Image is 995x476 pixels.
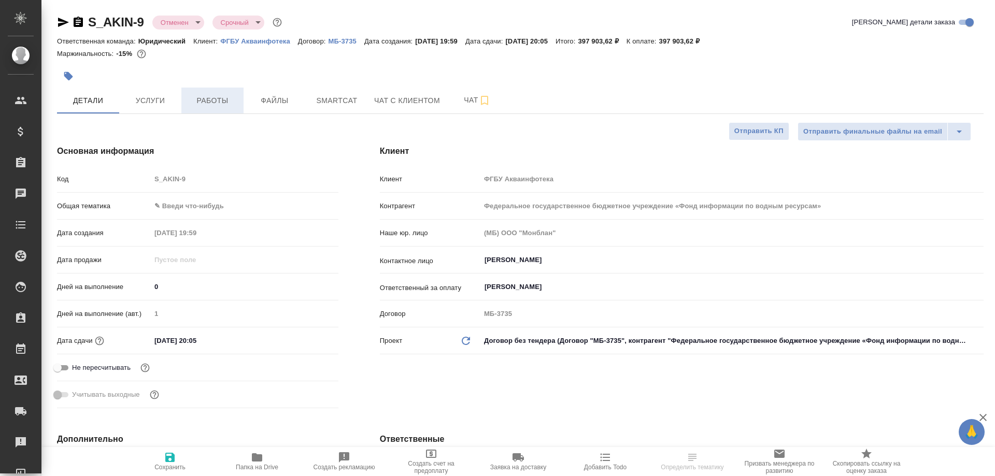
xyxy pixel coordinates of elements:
p: Ответственный за оплату [380,283,480,293]
span: Призвать менеджера по развитию [742,460,817,474]
p: 397 903,62 ₽ [659,37,707,45]
input: Пустое поле [151,252,241,267]
input: Пустое поле [151,306,338,321]
p: Дата сдачи: [465,37,505,45]
div: ✎ Введи что-нибудь [151,197,338,215]
span: Сохранить [154,464,186,471]
h4: Клиент [380,145,984,157]
span: Услуги [125,94,175,107]
p: -15% [116,50,135,57]
p: Наше юр. лицо [380,228,480,238]
a: МБ-3735 [329,36,364,45]
p: Общая тематика [57,201,151,211]
button: Включи, если не хочешь, чтобы указанная дата сдачи изменилась после переставления заказа в 'Подтв... [138,361,152,374]
span: Определить тематику [661,464,723,471]
span: 🙏 [963,421,980,443]
span: Создать рекламацию [314,464,375,471]
span: Добавить Todo [584,464,627,471]
p: 397 903,62 ₽ [578,37,626,45]
p: [DATE] 19:59 [415,37,465,45]
span: Создать счет на предоплату [394,460,468,474]
p: К оплате: [627,37,659,45]
button: Скопировать ссылку [72,16,84,28]
button: Папка на Drive [214,447,301,476]
h4: Дополнительно [57,433,338,445]
div: ✎ Введи что-нибудь [154,201,326,211]
span: Файлы [250,94,300,107]
input: ✎ Введи что-нибудь [151,279,338,294]
p: Клиент: [193,37,220,45]
span: Скопировать ссылку на оценку заказа [829,460,904,474]
p: МБ-3735 [329,37,364,45]
p: Дней на выполнение (авт.) [57,309,151,319]
p: Проект [380,336,403,346]
button: Создать счет на предоплату [388,447,475,476]
button: Open [978,286,980,288]
div: Отменен [152,16,204,30]
p: [DATE] 20:05 [505,37,556,45]
p: Код [57,174,151,184]
h4: Основная информация [57,145,338,157]
span: Папка на Drive [236,464,278,471]
p: Контрагент [380,201,480,211]
span: [PERSON_NAME] детали заказа [852,17,955,27]
button: 381500.00 RUB; [135,47,148,61]
span: Не пересчитывать [72,363,131,373]
p: Дата создания: [364,37,415,45]
button: Добавить Todo [562,447,649,476]
input: Пустое поле [151,171,338,186]
span: Заявка на доставку [490,464,546,471]
span: Детали [63,94,113,107]
span: Чат с клиентом [374,94,440,107]
div: Отменен [212,16,264,30]
span: Работы [188,94,237,107]
p: ФГБУ Акваинфотека [220,37,298,45]
div: Договор без тендера (Договор "МБ-3735", контрагент "Федеральное государственное бюджетное учрежде... [480,332,984,350]
p: Клиент [380,174,480,184]
p: Контактное лицо [380,256,480,266]
input: Пустое поле [151,225,241,240]
input: Пустое поле [480,306,984,321]
p: Дата продажи [57,255,151,265]
button: Сохранить [126,447,214,476]
button: Отменен [158,18,192,27]
span: Отправить финальные файлы на email [803,126,942,138]
span: Чат [452,94,502,107]
p: Дней на выполнение [57,282,151,292]
button: Open [978,259,980,261]
button: Отправить КП [729,122,789,140]
a: ФГБУ Акваинфотека [220,36,298,45]
button: Определить тематику [649,447,736,476]
button: Если добавить услуги и заполнить их объемом, то дата рассчитается автоматически [93,334,106,348]
input: Пустое поле [480,171,984,186]
input: Пустое поле [480,225,984,240]
button: Выбери, если сб и вс нужно считать рабочими днями для выполнения заказа. [148,388,161,401]
input: ✎ Введи что-нибудь [151,333,241,348]
button: Скопировать ссылку для ЯМессенджера [57,16,69,28]
p: Юридический [138,37,193,45]
p: Договор: [298,37,329,45]
a: S_AKIN-9 [88,15,144,29]
button: Срочный [218,18,252,27]
input: Пустое поле [480,198,984,213]
div: split button [798,122,971,141]
button: Заявка на доставку [475,447,562,476]
p: Дата создания [57,228,151,238]
p: Дата сдачи [57,336,93,346]
h4: Ответственные [380,433,984,445]
p: Итого: [556,37,578,45]
button: Доп статусы указывают на важность/срочность заказа [271,16,284,29]
span: Отправить КП [734,125,784,137]
button: Призвать менеджера по развитию [736,447,823,476]
p: Ответственная команда: [57,37,138,45]
p: Маржинальность: [57,50,116,57]
button: 🙏 [959,419,985,445]
svg: Подписаться [478,94,491,107]
span: Smartcat [312,94,362,107]
button: Добавить тэг [57,65,80,88]
button: Скопировать ссылку на оценку заказа [823,447,910,476]
button: Отправить финальные файлы на email [798,122,948,141]
span: Учитывать выходные [72,390,140,400]
button: Создать рекламацию [301,447,388,476]
p: Договор [380,309,480,319]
